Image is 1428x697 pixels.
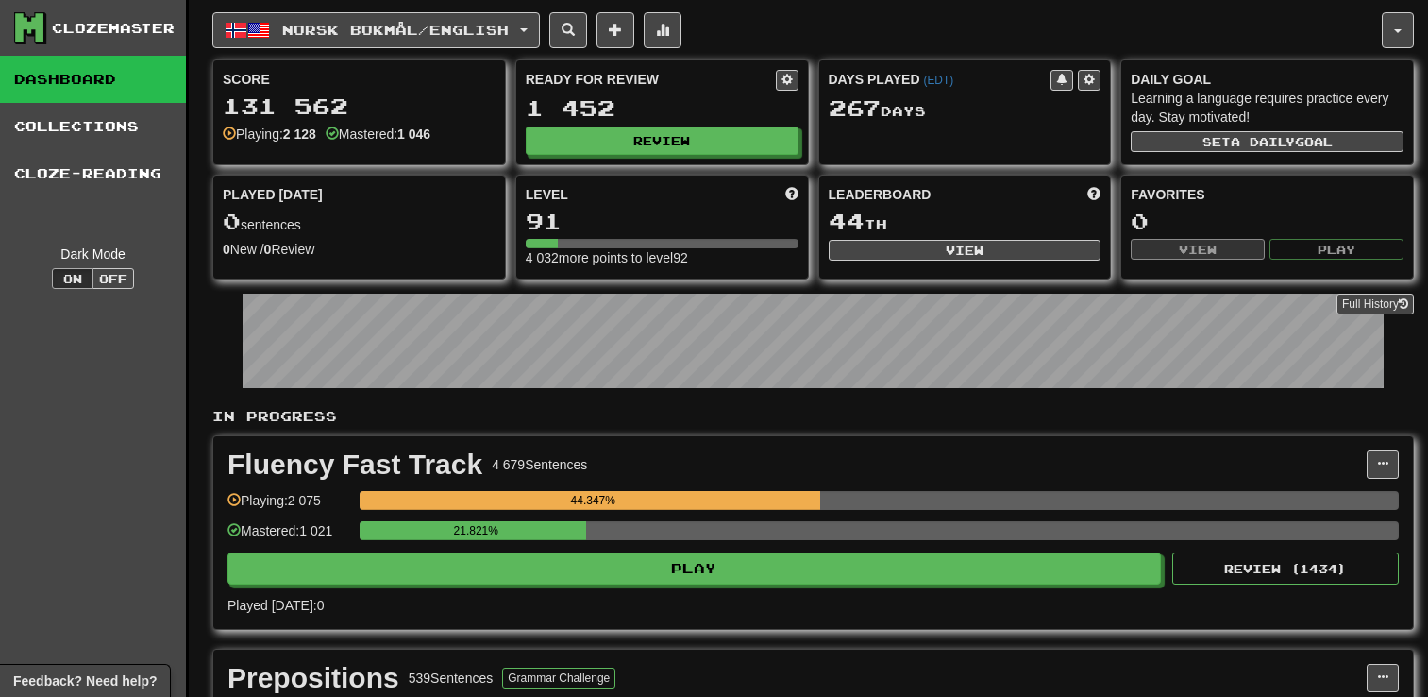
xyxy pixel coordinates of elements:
[526,248,798,267] div: 4 032 more points to level 92
[596,12,634,48] button: Add sentence to collection
[829,94,881,121] span: 267
[227,598,324,613] span: Played [DATE]: 0
[1172,552,1399,585] button: Review (1434)
[1131,185,1403,204] div: Favorites
[1131,70,1403,89] div: Daily Goal
[785,185,798,204] span: Score more points to level up
[227,450,482,479] div: Fluency Fast Track
[282,22,509,38] span: Norsk bokmål / English
[1131,239,1265,260] button: View
[212,407,1414,426] p: In Progress
[829,210,1101,234] div: th
[227,552,1161,585] button: Play
[549,12,587,48] button: Search sentences
[92,268,134,289] button: Off
[365,491,820,510] div: 44.347%
[526,210,798,233] div: 91
[14,245,172,263] div: Dark Mode
[829,96,1101,121] div: Day s
[223,185,323,204] span: Played [DATE]
[1087,185,1100,204] span: This week in points, UTC
[52,268,93,289] button: On
[526,70,776,89] div: Ready for Review
[1131,89,1403,127] div: Learning a language requires practice every day. Stay motivated!
[492,455,587,474] div: 4 679 Sentences
[223,70,496,89] div: Score
[227,521,350,552] div: Mastered: 1 021
[223,125,316,144] div: Playing:
[397,127,430,142] strong: 1 046
[52,19,175,38] div: Clozemaster
[264,242,272,257] strong: 0
[223,208,241,234] span: 0
[829,240,1101,261] button: View
[829,70,1051,89] div: Days Played
[526,127,798,155] button: Review
[223,242,230,257] strong: 0
[526,185,568,204] span: Level
[526,96,798,120] div: 1 452
[223,240,496,259] div: New / Review
[923,74,953,87] a: (EDT)
[1336,294,1414,314] a: Full History
[227,491,350,522] div: Playing: 2 075
[1131,131,1403,152] button: Seta dailygoal
[829,185,932,204] span: Leaderboard
[365,521,586,540] div: 21.821%
[212,12,540,48] button: Norsk bokmål/English
[227,664,399,692] div: Prepositions
[502,668,615,688] button: Grammar Challenge
[223,210,496,234] div: sentences
[409,669,494,688] div: 539 Sentences
[326,125,430,144] div: Mastered:
[13,671,157,690] span: Open feedback widget
[1269,239,1403,260] button: Play
[829,208,865,234] span: 44
[283,127,316,142] strong: 2 128
[1231,135,1295,148] span: a daily
[223,94,496,118] div: 131 562
[1131,210,1403,233] div: 0
[644,12,681,48] button: More stats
